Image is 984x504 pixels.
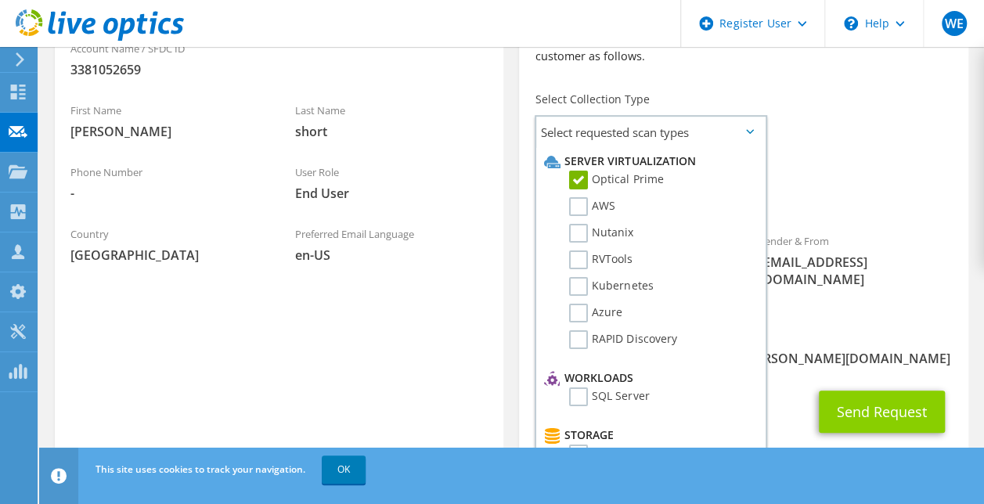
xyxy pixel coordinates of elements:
[535,31,952,65] p: An email request with a link to download the collector will be sent to the customer as follows.
[569,304,622,322] label: Azure
[535,92,649,107] label: Select Collection Type
[519,154,968,217] div: Requested Collections
[279,218,504,272] div: Preferred Email Language
[322,455,366,484] a: OK
[569,171,663,189] label: Optical Prime
[279,94,504,148] div: Last Name
[96,463,305,476] span: This site uses cookies to track your navigation.
[540,426,757,445] li: Storage
[70,185,264,202] span: -
[569,224,633,243] label: Nutanix
[569,445,667,463] label: CLARiiON/VNX
[279,156,504,210] div: User Role
[744,225,968,296] div: Sender & From
[70,247,264,264] span: [GEOGRAPHIC_DATA]
[70,123,264,140] span: [PERSON_NAME]
[295,247,488,264] span: en-US
[55,156,279,210] div: Phone Number
[569,330,676,349] label: RAPID Discovery
[819,391,945,433] button: Send Request
[569,250,633,269] label: RVTools
[759,254,953,288] span: [EMAIL_ADDRESS][DOMAIN_NAME]
[55,218,279,272] div: Country
[536,117,765,148] span: Select requested scan types
[295,185,488,202] span: End User
[942,11,967,36] span: WE
[540,152,757,171] li: Server Virtualization
[70,61,488,78] span: 3381052659
[844,16,858,31] svg: \n
[569,387,649,406] label: SQL Server
[569,277,653,296] label: Kubernetes
[540,369,757,387] li: Workloads
[519,225,744,313] div: To
[569,197,615,216] label: AWS
[55,32,503,86] div: Account Name / SFDC ID
[519,321,968,375] div: CC & Reply To
[55,94,279,148] div: First Name
[295,123,488,140] span: short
